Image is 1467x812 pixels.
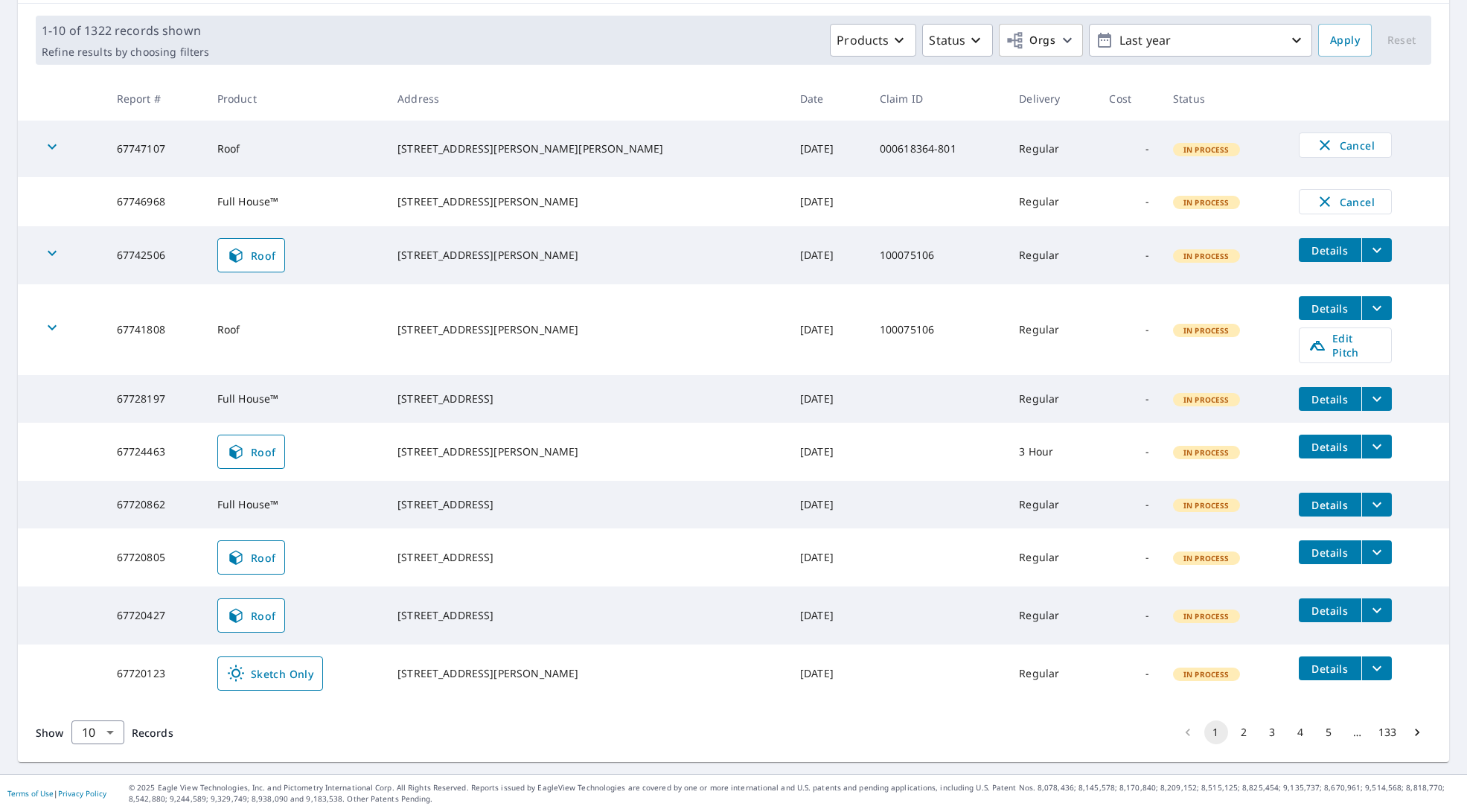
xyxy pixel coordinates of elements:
span: Records [132,726,173,740]
div: Show 10 records [71,720,124,744]
a: Privacy Policy [58,788,106,799]
td: 67742506 [105,226,205,284]
a: Terms of Use [7,788,54,799]
button: filesDropdownBtn-67720805 [1361,540,1392,564]
td: Regular [1007,481,1097,528]
div: 10 [71,712,124,753]
td: Regular [1007,177,1097,226]
button: Orgs [999,24,1083,57]
div: [STREET_ADDRESS][PERSON_NAME][PERSON_NAME] [397,141,776,156]
td: 67720862 [105,481,205,528]
span: Apply [1330,31,1360,50]
td: Regular [1007,226,1097,284]
td: [DATE] [788,645,868,703]
td: Full House™ [205,177,386,226]
span: In Process [1174,325,1239,336]
span: In Process [1174,500,1239,511]
button: filesDropdownBtn-67741808 [1361,296,1392,320]
td: - [1097,423,1161,481]
td: - [1097,481,1161,528]
td: Regular [1007,375,1097,423]
td: - [1097,645,1161,703]
td: 67741808 [105,284,205,375]
p: © 2025 Eagle View Technologies, Inc. and Pictometry International Corp. All Rights Reserved. Repo... [129,782,1460,805]
button: Last year [1089,24,1312,57]
span: Roof [227,607,276,624]
button: detailsBtn-67720805 [1299,540,1361,564]
td: Full House™ [205,375,386,423]
button: detailsBtn-67720427 [1299,598,1361,622]
p: Last year [1113,28,1288,54]
p: Refine results by choosing filters [42,45,209,59]
th: Address [386,77,788,121]
button: Go to page 3 [1261,720,1285,744]
button: Apply [1318,24,1372,57]
button: Status [922,24,993,57]
td: [DATE] [788,375,868,423]
a: Edit Pitch [1299,327,1392,363]
span: Cancel [1314,193,1376,211]
span: In Process [1174,611,1239,621]
td: Regular [1007,586,1097,645]
div: [STREET_ADDRESS] [397,497,776,512]
span: Sketch Only [227,665,313,682]
td: Regular [1007,528,1097,586]
span: Roof [227,443,276,461]
span: In Process [1174,197,1239,208]
span: In Process [1174,251,1239,261]
div: [STREET_ADDRESS][PERSON_NAME] [397,444,776,459]
td: 67724463 [105,423,205,481]
span: Show [36,726,64,740]
td: 100075106 [868,226,1007,284]
td: [DATE] [788,284,868,375]
td: [DATE] [788,586,868,645]
td: - [1097,586,1161,645]
td: - [1097,284,1161,375]
a: Sketch Only [217,656,323,691]
nav: pagination navigation [1174,720,1431,744]
td: [DATE] [788,226,868,284]
span: Details [1308,662,1352,676]
span: Roof [227,246,276,264]
th: Cost [1097,77,1161,121]
td: Regular [1007,284,1097,375]
button: detailsBtn-67741808 [1299,296,1361,320]
td: [DATE] [788,481,868,528]
span: In Process [1174,447,1239,458]
div: [STREET_ADDRESS][PERSON_NAME] [397,322,776,337]
button: Go to page 4 [1289,720,1313,744]
span: Details [1308,301,1352,316]
button: filesDropdownBtn-67720123 [1361,656,1392,680]
button: filesDropdownBtn-67742506 [1361,238,1392,262]
button: filesDropdownBtn-67728197 [1361,387,1392,411]
td: - [1097,528,1161,586]
td: - [1097,121,1161,177]
td: 67728197 [105,375,205,423]
span: Roof [227,549,276,566]
td: [DATE] [788,121,868,177]
div: [STREET_ADDRESS][PERSON_NAME] [397,248,776,263]
div: [STREET_ADDRESS][PERSON_NAME] [397,666,776,681]
td: 67747107 [105,121,205,177]
th: Report # [105,77,205,121]
td: 67720805 [105,528,205,586]
span: Details [1308,243,1352,258]
a: Roof [217,598,286,633]
div: [STREET_ADDRESS] [397,550,776,565]
td: [DATE] [788,423,868,481]
td: 3 Hour [1007,423,1097,481]
td: 100075106 [868,284,1007,375]
button: Go to page 5 [1317,720,1341,744]
span: Details [1308,498,1352,512]
td: 67720123 [105,645,205,703]
button: Products [830,24,916,57]
button: Go to page 2 [1233,720,1256,744]
td: 000618364-801 [868,121,1007,177]
span: In Process [1174,553,1239,563]
td: Roof [205,284,386,375]
span: Details [1308,604,1352,618]
td: - [1097,375,1161,423]
button: filesDropdownBtn-67720427 [1361,598,1392,622]
div: [STREET_ADDRESS] [397,608,776,623]
span: Details [1308,440,1352,454]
